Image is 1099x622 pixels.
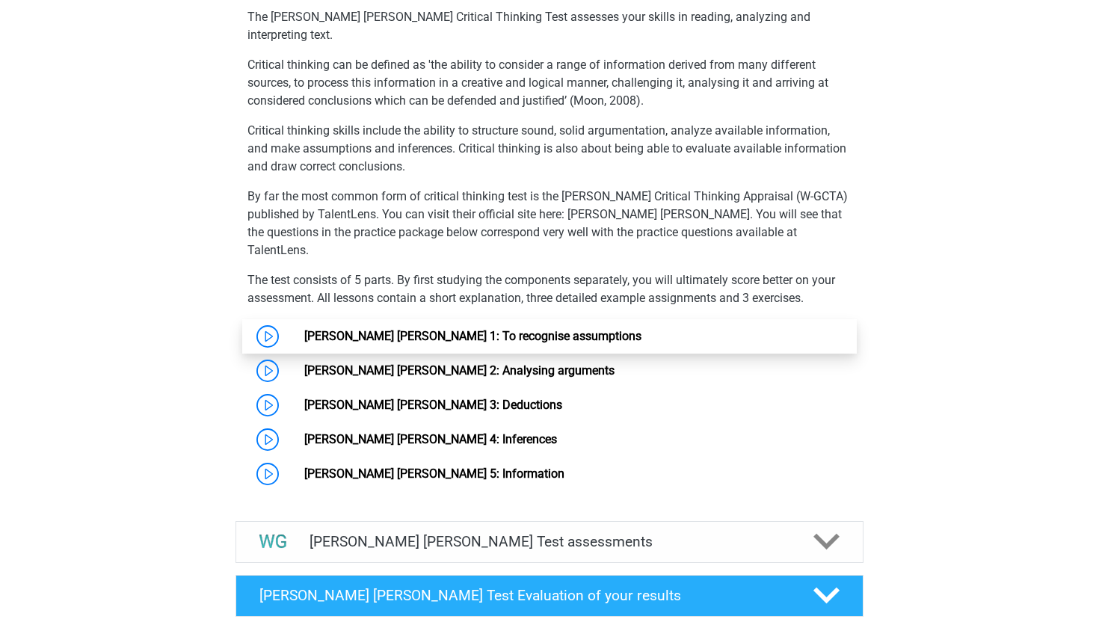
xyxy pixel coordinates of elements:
a: [PERSON_NAME] [PERSON_NAME] 3: Deductions [304,398,562,412]
p: By far the most common form of critical thinking test is the [PERSON_NAME] Critical Thinking Appr... [247,188,852,259]
a: [PERSON_NAME] [PERSON_NAME] Test Evaluation of your results [230,575,869,617]
img: watson glaser test assessments [254,523,292,561]
p: The [PERSON_NAME] [PERSON_NAME] Critical Thinking Test assesses your skills in reading, analyzing... [247,8,852,44]
p: Critical thinking can be defined as 'the ability to consider a range of information derived from ... [247,56,852,110]
h4: [PERSON_NAME] [PERSON_NAME] Test assessments [310,533,789,550]
a: assessments [PERSON_NAME] [PERSON_NAME] Test assessments [230,521,869,563]
h4: [PERSON_NAME] [PERSON_NAME] Test Evaluation of your results [259,587,789,604]
a: [PERSON_NAME] [PERSON_NAME] 2: Analysing arguments [304,363,615,378]
a: [PERSON_NAME] [PERSON_NAME] 5: Information [304,466,564,481]
a: [PERSON_NAME] [PERSON_NAME] 4: Inferences [304,432,557,446]
p: Critical thinking skills include the ability to structure sound, solid argumentation, analyze ava... [247,122,852,176]
p: The test consists of 5 parts. By first studying the components separately, you will ultimately sc... [247,271,852,307]
a: [PERSON_NAME] [PERSON_NAME] 1: To recognise assumptions [304,329,641,343]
